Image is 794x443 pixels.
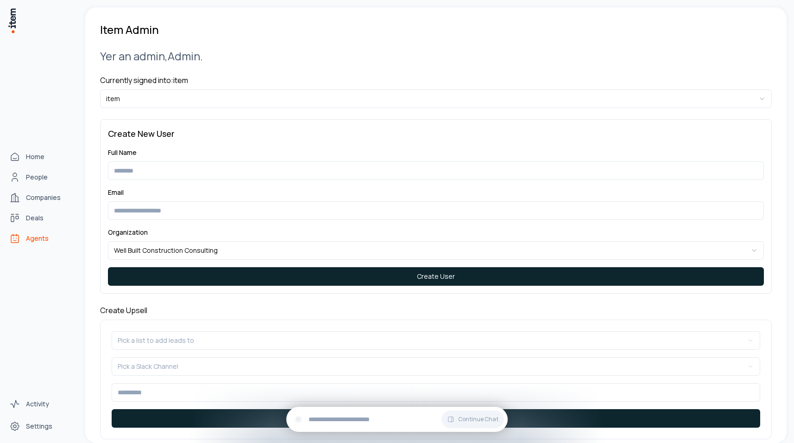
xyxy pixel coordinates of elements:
span: Home [26,152,44,161]
h4: Currently signed into: item [100,75,772,86]
div: Continue Chat [286,407,508,432]
span: Activity [26,399,49,409]
a: Home [6,148,76,166]
label: Full Name [108,148,137,157]
h1: Item Admin [100,22,159,37]
a: Agents [6,229,76,248]
h3: Create New User [108,127,764,140]
button: Create User [108,267,764,286]
a: Settings [6,417,76,436]
label: Organization [108,228,148,237]
a: Deals [6,209,76,227]
a: Activity [6,395,76,413]
span: Continue Chat [458,416,498,423]
span: Agents [26,234,49,243]
a: People [6,168,76,186]
span: Deals [26,213,44,223]
span: Companies [26,193,61,202]
h4: Create Upsell [100,305,772,316]
img: Item Brain Logo [7,7,17,34]
button: Continue Chat [441,411,504,428]
h2: Yer an admin, Admin . [100,48,772,64]
button: Send Message [112,409,760,428]
a: Companies [6,188,76,207]
span: Settings [26,422,52,431]
label: Email [108,188,124,197]
span: People [26,173,48,182]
